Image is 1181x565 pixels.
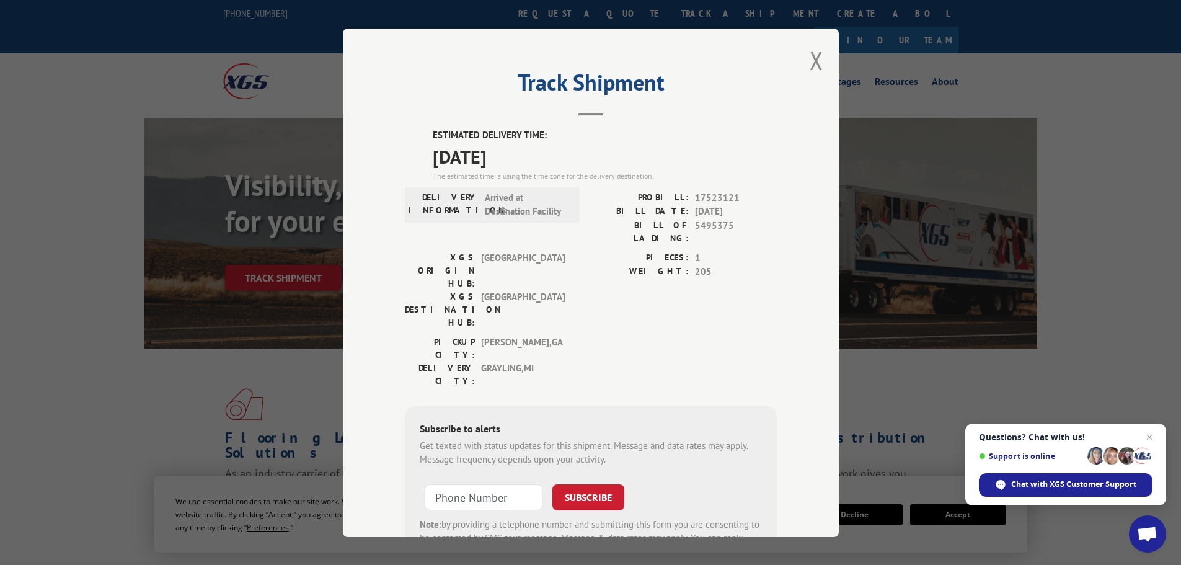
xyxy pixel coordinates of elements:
span: 17523121 [695,190,777,205]
div: by providing a telephone number and submitting this form you are consenting to be contacted by SM... [420,517,762,559]
span: 1 [695,251,777,265]
h2: Track Shipment [405,74,777,97]
span: Close chat [1142,430,1157,445]
label: ESTIMATED DELIVERY TIME: [433,128,777,143]
span: [PERSON_NAME] , GA [481,335,565,361]
div: The estimated time is using the time zone for the delivery destination. [433,170,777,181]
label: PIECES: [591,251,689,265]
button: SUBSCRIBE [552,484,624,510]
label: BILL OF LADING: [591,218,689,244]
span: 5495375 [695,218,777,244]
span: Support is online [979,452,1083,461]
label: DELIVERY INFORMATION: [409,190,479,218]
span: [DATE] [695,205,777,219]
button: Close modal [810,44,823,77]
input: Phone Number [425,484,542,510]
span: GRAYLING , MI [481,361,565,387]
span: [GEOGRAPHIC_DATA] [481,290,565,329]
label: PROBILL: [591,190,689,205]
label: BILL DATE: [591,205,689,219]
label: DELIVERY CITY: [405,361,475,387]
span: 205 [695,265,777,279]
span: Chat with XGS Customer Support [1011,479,1136,490]
label: WEIGHT: [591,265,689,279]
label: XGS ORIGIN HUB: [405,251,475,290]
label: PICKUP CITY: [405,335,475,361]
span: Questions? Chat with us! [979,432,1152,442]
div: Open chat [1129,515,1166,553]
strong: Note: [420,518,441,530]
span: [GEOGRAPHIC_DATA] [481,251,565,290]
span: [DATE] [433,142,777,170]
div: Subscribe to alerts [420,420,762,438]
span: Arrived at Destination Facility [485,190,568,218]
label: XGS DESTINATION HUB: [405,290,475,329]
div: Chat with XGS Customer Support [979,473,1152,497]
div: Get texted with status updates for this shipment. Message and data rates may apply. Message frequ... [420,438,762,466]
